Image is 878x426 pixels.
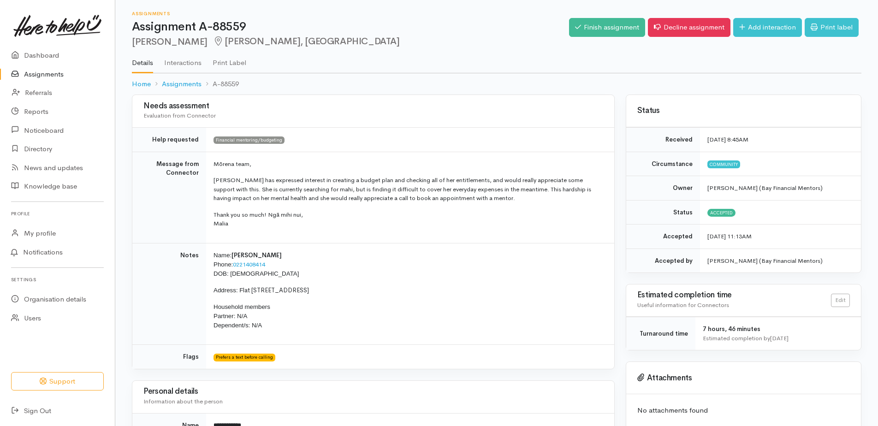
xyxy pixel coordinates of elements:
span: [PERSON_NAME] [231,251,282,259]
p: Mōrena team, [214,160,603,169]
td: Circumstance [626,152,700,176]
p: [PERSON_NAME] has expressed interest in creating a budget plan and checking all of her entitlemen... [214,176,603,203]
div: Estimated completion by [703,334,850,343]
button: Support [11,372,104,391]
span: [PERSON_NAME], [GEOGRAPHIC_DATA] [213,35,400,47]
a: Finish assignment [569,18,645,37]
span: DOB: [DEMOGRAPHIC_DATA] [214,270,299,277]
p: No attachments found [637,405,850,416]
a: Home [132,79,151,89]
a: Assignments [162,79,202,89]
nav: breadcrumb [132,73,861,95]
span: Information about the person [143,397,223,405]
a: Interactions [164,47,202,72]
h3: Status [637,106,850,115]
td: Turnaround time [626,317,695,350]
h2: [PERSON_NAME] [132,36,569,47]
h1: Assignment A-88559 [132,20,569,34]
p: Thank you so much! Ngā mihi nui, Malia [214,210,603,228]
h3: Estimated completion time [637,291,831,300]
span: [PERSON_NAME] (Bay Financial Mentors) [707,184,823,192]
a: 0221408414 [233,260,265,268]
td: Owner [626,176,700,201]
h6: Assignments [132,11,569,16]
a: Edit [831,294,850,307]
h3: Attachments [637,373,850,383]
span: Financial mentoring/budgeting [214,136,285,144]
td: Accepted by [626,248,700,272]
h6: Settings [11,273,104,286]
a: Details [132,47,153,73]
span: Household members Partner: N/A Dependent/s: N/A [214,303,270,329]
time: [DATE] 8:45AM [707,136,748,143]
span: Evaluation from Connector [143,112,216,119]
td: [PERSON_NAME] (Bay Financial Mentors) [700,248,861,272]
span: Phone: [214,261,233,268]
span: Name: [214,252,231,259]
span: Address: F [214,287,243,294]
td: Accepted [626,225,700,249]
td: Flags [132,345,206,369]
h6: Profile [11,207,104,220]
span: Useful information for Connectors [637,301,729,309]
td: Message from Connector [132,152,206,243]
time: [DATE] [770,334,789,342]
h3: Needs assessment [143,102,603,111]
td: Status [626,200,700,225]
td: Help requested [132,128,206,152]
span: lat [STREET_ADDRESS] [243,286,309,294]
td: Received [626,128,700,152]
span: Prefers a text before calling [214,354,275,361]
a: Print Label [213,47,246,72]
a: Add interaction [733,18,802,37]
li: A-88559 [202,79,239,89]
a: Print label [805,18,859,37]
td: Notes [132,243,206,345]
span: Community [707,160,740,168]
h3: Personal details [143,387,603,396]
time: [DATE] 11:13AM [707,232,752,240]
span: 7 hours, 46 minutes [703,325,760,333]
a: Decline assignment [648,18,730,37]
span: Accepted [707,209,736,216]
